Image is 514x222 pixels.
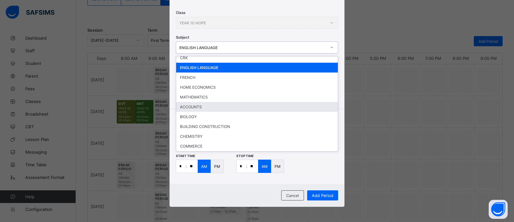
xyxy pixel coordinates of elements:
[176,73,338,82] div: FRENCH
[312,193,333,198] span: Add Period
[176,154,195,158] span: Start time
[176,141,338,151] div: COMMERCE
[201,164,207,169] p: AM
[176,53,338,63] div: CRK
[176,82,338,92] div: HOME ECONOMICS
[246,164,247,169] p: :
[176,122,338,131] div: BUILDING CONSTRUCTION
[176,131,338,141] div: CHEMISTRY
[176,112,338,122] div: BIOLOGY
[286,193,299,198] span: Cancel
[275,164,281,169] p: PM
[176,63,338,73] div: ENGLISH LANGUAGE
[176,10,185,15] span: Class
[176,92,338,102] div: MATHEMATICS
[186,164,187,169] p: :
[176,151,338,161] div: DATA PROCESSING
[176,35,189,40] span: Subject
[236,154,254,158] span: Stop time
[214,164,220,169] p: PM
[179,45,326,50] div: ENGLISH LANGUAGE
[176,102,338,112] div: ACCOUNTS
[489,200,508,219] button: Open asap
[262,164,268,169] p: AM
